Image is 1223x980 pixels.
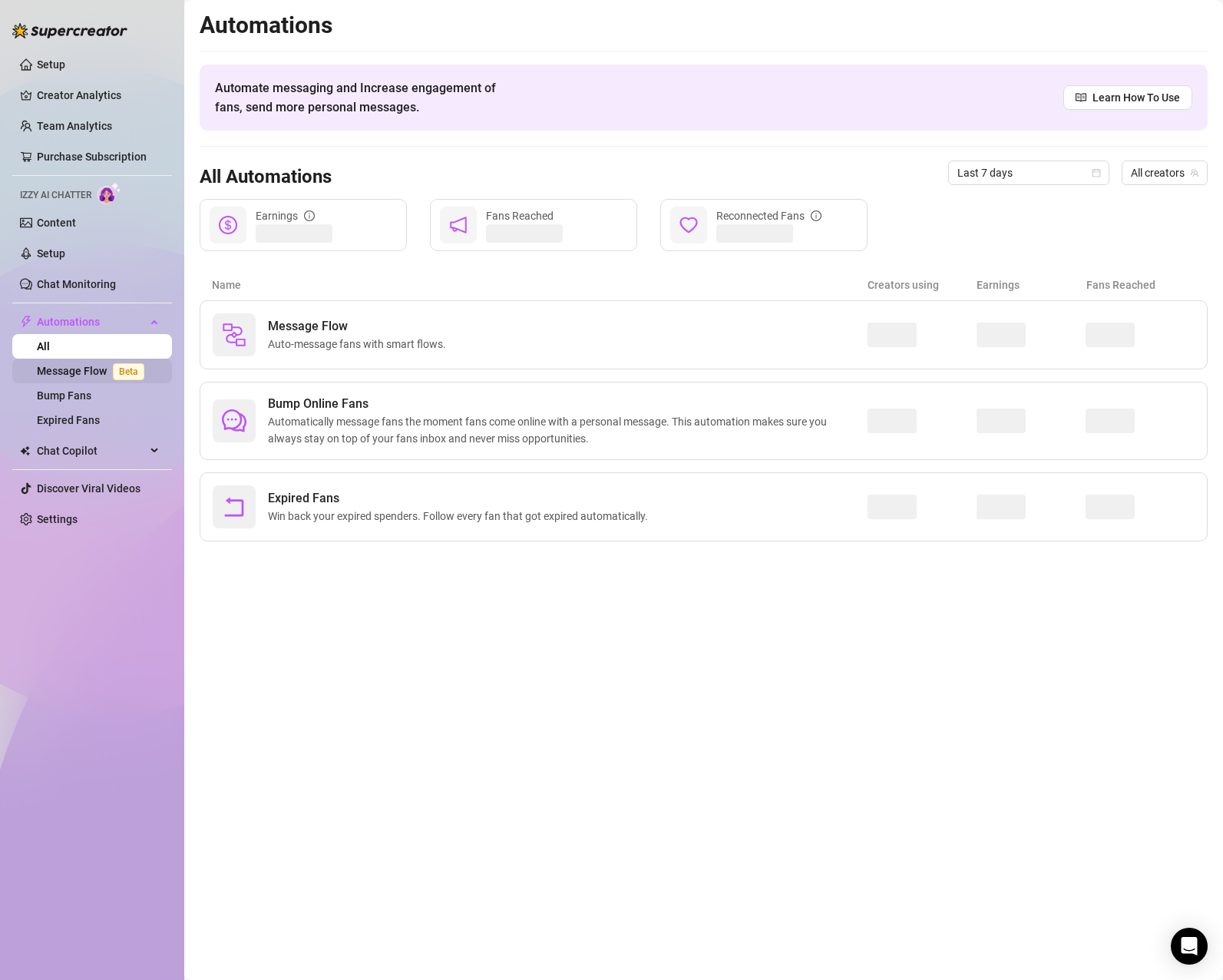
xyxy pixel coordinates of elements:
span: Beta [113,363,144,380]
span: info-circle [811,210,821,221]
span: Expired Fans [268,489,654,508]
span: Bump Online Fans [268,395,868,413]
span: heart [679,216,698,234]
span: rollback [222,495,246,519]
span: Automatically message fans the moment fans come online with a personal message. This automation m... [268,413,868,447]
span: read [1076,92,1086,103]
span: Last 7 days [957,161,1100,184]
a: Discover Viral Videos [37,482,140,495]
div: Open Intercom Messenger [1171,928,1208,965]
h2: Automations [200,11,1208,40]
span: calendar [1092,168,1101,177]
h3: All Automations [200,165,332,190]
div: Earnings [256,207,315,224]
span: dollar [219,216,237,234]
a: Settings [37,513,78,525]
span: info-circle [304,210,315,221]
span: Automate messaging and Increase engagement of fans, send more personal messages. [215,78,511,117]
img: AI Chatter [98,182,121,204]
article: Fans Reached [1086,276,1195,293]
img: svg%3e [222,323,246,347]
span: thunderbolt [20,316,32,328]
span: Message Flow [268,317,452,336]
a: Expired Fans [37,414,100,426]
article: Creators using [868,276,977,293]
span: All creators [1131,161,1198,184]
span: Fans Reached [486,210,554,222]
span: Win back your expired spenders. Follow every fan that got expired automatically. [268,508,654,525]
span: Auto-message fans with smart flows. [268,336,452,353]
a: Setup [37,58,65,71]
span: Learn How To Use [1092,89,1180,106]
a: Message FlowBeta [37,365,150,377]
a: Creator Analytics [37,83,160,108]
span: comment [222,409,246,433]
span: Izzy AI Chatter [20,188,91,203]
a: All [37,340,50,353]
span: notification [449,216,468,234]
article: Earnings [977,276,1086,293]
div: Reconnected Fans [716,207,821,224]
a: Bump Fans [37,389,91,402]
span: Chat Copilot [37,439,146,463]
a: Purchase Subscription [37,151,147,163]
a: Chat Monitoring [37,278,116,290]
a: Content [37,217,76,229]
a: Team Analytics [37,120,112,132]
img: logo-BBDzfeDw.svg [12,23,127,38]
a: Learn How To Use [1063,85,1192,110]
a: Setup [37,247,65,260]
article: Name [212,276,868,293]
span: team [1190,168,1199,177]
img: Chat Copilot [20,445,30,456]
span: Automations [37,310,146,334]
